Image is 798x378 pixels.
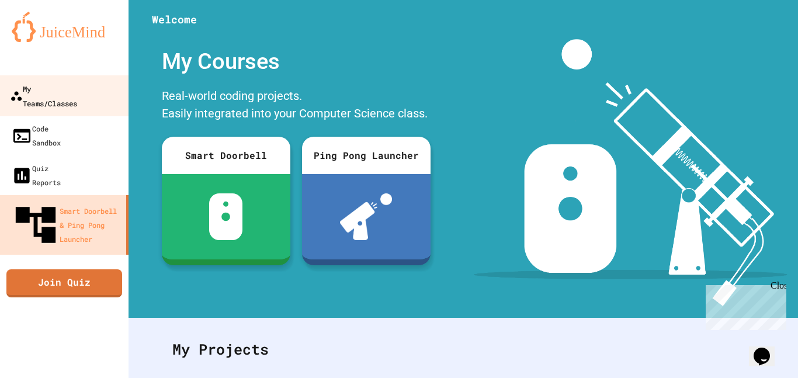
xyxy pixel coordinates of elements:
a: Join Quiz [6,269,122,297]
div: My Courses [156,39,436,84]
div: My Projects [161,327,766,372]
iframe: chat widget [749,331,786,366]
div: Smart Doorbell & Ping Pong Launcher [12,201,122,249]
img: banner-image-my-projects.png [474,39,787,306]
div: Smart Doorbell [162,137,290,174]
div: Real-world coding projects. Easily integrated into your Computer Science class. [156,84,436,128]
div: Code Sandbox [12,122,61,150]
div: Ping Pong Launcher [302,137,431,174]
div: Quiz Reports [12,161,61,189]
div: My Teams/Classes [10,81,77,110]
img: logo-orange.svg [12,12,117,42]
img: sdb-white.svg [209,193,242,240]
img: ppl-with-ball.png [340,193,392,240]
div: Chat with us now!Close [5,5,81,74]
iframe: chat widget [701,280,786,330]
